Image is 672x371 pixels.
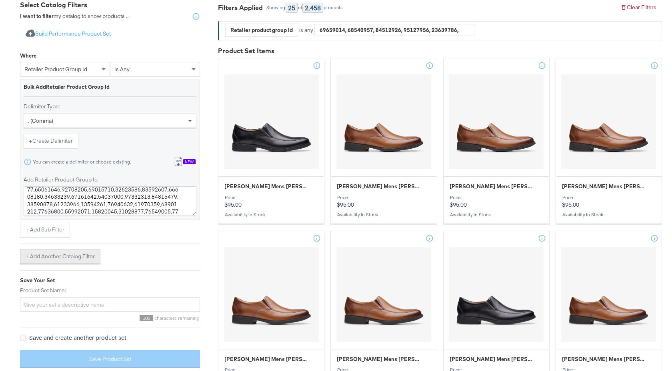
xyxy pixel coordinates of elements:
p: $95.00 [562,195,656,208]
button: + Add Sub Filter [20,223,70,237]
span: Clarks Mens Whiddon Step Dark Tan Leather [450,183,534,190]
button: Build Performance Product Set [20,27,116,42]
span: Clarks Mens Whiddon Step Dark Tan Leather [562,183,646,190]
button: New [168,155,201,170]
div: Bulk Add Retailer Product Group Id [24,83,196,90]
span: in stock [474,211,491,217]
div: of [298,5,302,10]
span: in stock [361,211,378,217]
span: Clarks Mens Whiddon Step Dark Tan Leather [224,355,309,363]
div: Price: [450,195,543,200]
span: Clarks Mens Whiddon Step Black Leather [450,355,534,363]
div: is any [298,26,314,34]
input: Give your set a descriptive name [20,297,200,312]
div: You can create a delimiter or choose existing. [33,159,131,165]
p: $95.00 [224,195,318,208]
label: Add Retailer Product Group Id [24,176,196,183]
span: in stock [586,211,603,217]
div: products [323,5,343,10]
textarea: 71332559,67791697,31481413,57059753,62577870,00156533,54584960,87460256,03185135,68527790,0762049... [24,186,196,216]
div: Price: [337,195,430,200]
span: in stock [248,211,266,217]
div: 2,458 [302,3,323,13]
div: Availability : [337,212,430,217]
div: 69659014, 68540957, 84512926, 95127956, 23639786, 46906488, 98996876, 18037077, 58346343, 7226666... [315,24,474,36]
span: Save and create another product set [29,333,126,341]
button: + Add Another Catalog Filter [20,249,100,264]
span: is any [114,65,130,72]
p: $95.00 [337,195,430,208]
button: Clear Filters [615,0,662,15]
div: Price: [224,195,318,200]
label: Delimiter Type: [24,103,196,110]
div: Price: [562,195,656,200]
span: retailer product group id [24,65,87,72]
div: Availability : [224,212,318,217]
p: $95.00 [450,195,543,208]
div: Showing [266,5,286,10]
div: New [183,159,196,164]
span: Clarks Mens Whiddon Step Dark Tan Leather [562,355,646,363]
div: characters remaining [20,315,200,321]
div: Availability : [562,212,656,217]
div: Select Catalog Filters [20,0,200,10]
div: Availability : [450,212,543,217]
div: my catalog to show products ... [20,12,130,20]
button: +Create Delimiter [24,134,78,148]
div: Filters Applied [218,3,263,12]
div: Save Your Set [20,277,200,284]
span: , (comma) [28,117,53,124]
div: 25 [286,3,298,13]
span: Clarks Mens Whiddon Step Dark Tan Leather [337,183,421,190]
label: Product Set Name: [20,287,200,294]
div: Where [20,52,36,59]
span: 100 [140,315,153,321]
div: Retailer product group id [226,24,298,36]
span: Clarks Mens Whiddon Step Dark Tan Leather [337,355,421,363]
strong: I want to filter [20,12,54,20]
span: Clarks Mens Whiddon Step Black Leather [224,183,309,190]
strong: + [29,137,32,144]
div: Product Set Items [218,46,662,56]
